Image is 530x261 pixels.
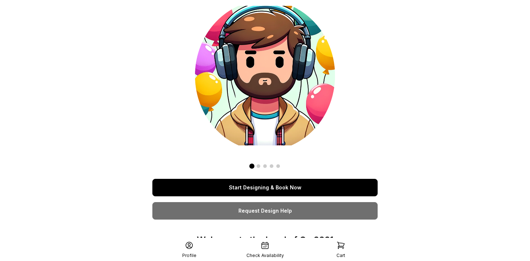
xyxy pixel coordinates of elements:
[159,234,371,246] p: Welcome to the Land of Oo 6661
[152,202,378,220] a: Request Design Help
[336,253,345,258] div: Cart
[182,253,196,258] div: Profile
[246,253,284,258] div: Check Availability
[152,179,378,196] a: Start Designing & Book Now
